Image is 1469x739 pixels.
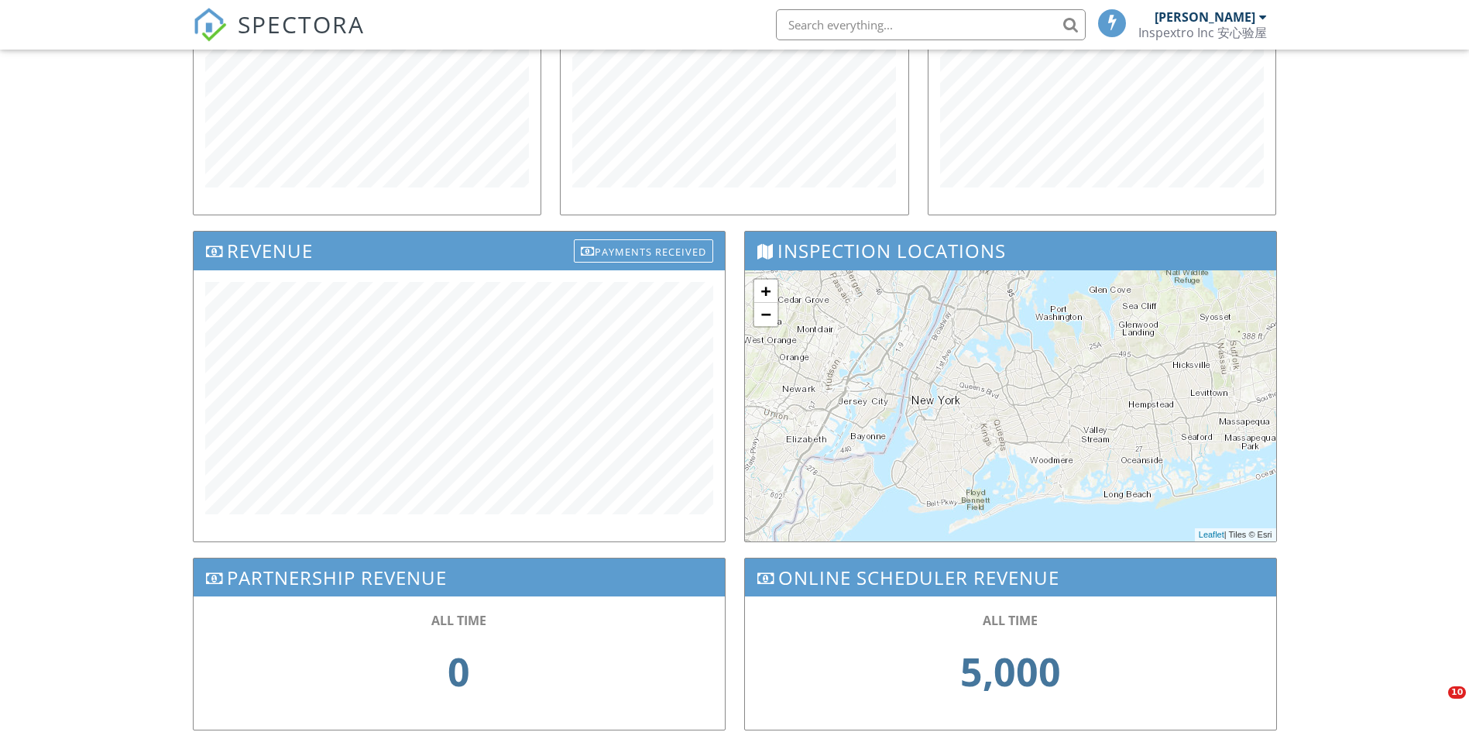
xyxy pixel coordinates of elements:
a: Leaflet [1199,530,1224,539]
h3: Inspection Locations [745,232,1276,270]
a: Zoom out [754,303,777,326]
h3: Online Scheduler Revenue [745,559,1276,596]
div: ALL TIME [776,612,1245,629]
img: The Best Home Inspection Software - Spectora [193,8,227,42]
h3: Partnership Revenue [194,559,725,596]
a: Zoom in [754,280,777,303]
div: | Tiles © Esri [1195,528,1276,541]
div: Inspextro Inc 安心验屋 [1138,25,1267,40]
div: 5,000 [776,629,1245,714]
div: 0 [225,629,694,714]
div: Payments Received [574,239,713,263]
span: SPECTORA [238,8,365,40]
span: 10 [1448,686,1466,699]
input: Search everything... [776,9,1086,40]
a: SPECTORA [193,21,365,53]
div: ALL TIME [225,612,694,629]
h3: Revenue [194,232,725,270]
div: [PERSON_NAME] [1155,9,1255,25]
iframe: Intercom live chat [1416,686,1454,724]
a: Payments Received [574,235,713,261]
